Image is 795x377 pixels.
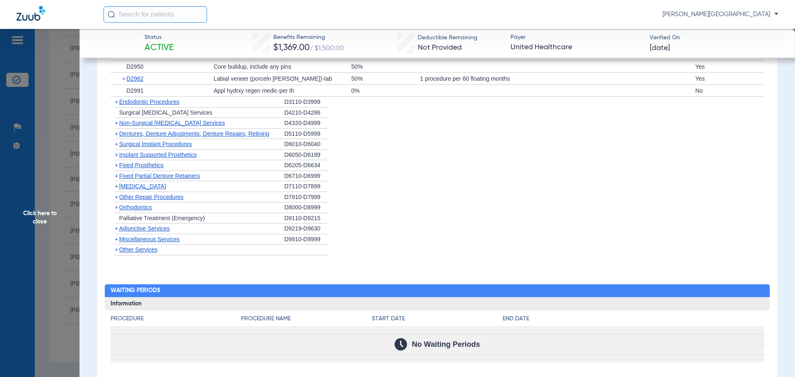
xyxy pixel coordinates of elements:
img: Zuub Logo [17,6,45,21]
div: 50% [351,73,420,84]
div: D7110-D7899 [284,181,328,192]
h4: Start Date [372,315,503,323]
span: Palliative Treatment (Emergency) [119,215,205,221]
span: + [115,130,118,137]
span: + [115,225,118,232]
span: D2950 [126,63,143,70]
span: United Healthcare [511,42,643,53]
span: Implant Supported Prosthetics [119,151,197,158]
span: + [115,183,118,190]
div: D6710-D6999 [284,171,328,182]
span: D2962 [126,75,143,82]
span: Orthodontics [119,204,152,211]
div: 50% [351,61,420,72]
div: D9110-D9215 [284,213,328,224]
span: + [122,73,127,84]
div: Yes [695,73,764,84]
div: Yes [695,61,764,72]
span: $1,369.00 [273,43,310,52]
span: + [115,120,118,126]
div: D9910-D9999 [284,234,328,245]
div: Labial veneer (porceln [PERSON_NAME])-lab [214,73,351,84]
div: 0% [351,85,420,96]
div: D4210-D4286 [284,108,328,118]
h4: Procedure [111,315,241,323]
span: Deductible Remaining [418,34,477,42]
span: + [115,173,118,179]
div: D7910-D7999 [284,192,328,203]
span: Payer [511,33,643,42]
span: Verified On [650,34,782,42]
span: + [115,98,118,105]
input: Search for patients [104,6,207,23]
app-breakdown-title: End Date [503,315,764,326]
span: + [115,204,118,211]
span: + [115,141,118,147]
div: D6010-D6040 [284,139,328,150]
div: D3110-D3999 [284,97,328,108]
span: Other Repair Procedures [119,194,184,200]
span: Fixed Prosthetics [119,162,164,168]
span: No Waiting Periods [412,340,480,348]
img: Search Icon [108,11,115,18]
div: D6050-D6199 [284,150,328,161]
app-breakdown-title: Start Date [372,315,503,326]
span: / $1,500.00 [310,45,344,52]
h3: Information [105,297,770,310]
span: + [115,162,118,168]
span: Surgical [MEDICAL_DATA] Services [119,109,212,116]
h2: Waiting Periods [105,284,770,298]
span: Endodontic Procedures [119,98,180,105]
span: Surgical Implant Procedures [119,141,192,147]
div: D9219-D9630 [284,223,328,234]
span: Non-Surgical [MEDICAL_DATA] Services [119,120,225,126]
span: Status [145,33,173,42]
app-breakdown-title: Procedure Name [241,315,372,326]
span: Active [145,42,173,54]
img: Calendar [395,338,407,351]
div: D5110-D5999 [284,129,328,139]
span: [DATE] [650,43,670,53]
span: Miscellaneous Services [119,236,180,243]
span: Not Provided [418,44,462,51]
span: + [115,151,118,158]
h4: End Date [503,315,764,323]
div: D8000-D8999 [284,202,328,213]
div: 1 procedure per 60 floating months [420,73,557,84]
span: + [115,246,118,253]
span: + [115,236,118,243]
div: No [695,85,764,96]
span: [PERSON_NAME][GEOGRAPHIC_DATA] [662,10,778,19]
span: Fixed Partial Denture Retainers [119,173,200,179]
div: Appl hydrxy regen medic-per th [214,85,351,96]
span: Other Services [119,246,158,253]
div: D4320-D4999 [284,118,328,129]
span: [MEDICAL_DATA] [119,183,166,190]
span: + [115,194,118,200]
span: Benefits Remaining [273,33,344,42]
div: D6205-D6634 [284,160,328,171]
div: Core buildup, include any pins [214,61,351,72]
h4: Procedure Name [241,315,372,323]
span: D2991 [126,87,143,94]
app-breakdown-title: Procedure [111,315,241,326]
span: Dentures, Denture Adjustments, Denture Repairs, Relining [119,130,270,137]
span: Adjunctive Services [119,225,170,232]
